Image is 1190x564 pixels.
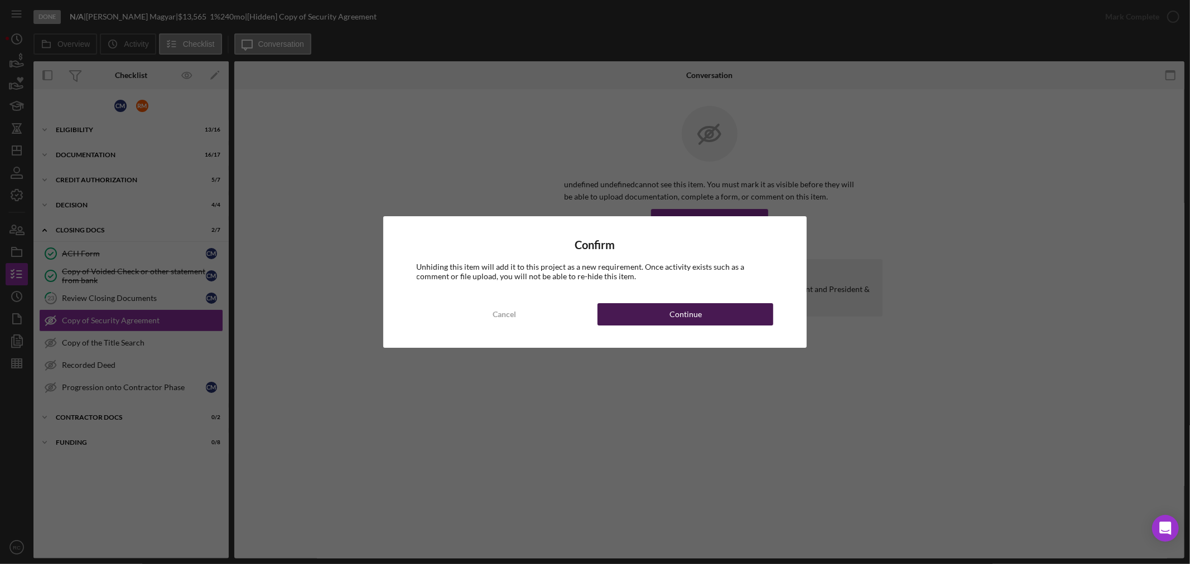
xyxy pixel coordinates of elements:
div: Continue [669,303,702,325]
button: Cancel [417,303,592,325]
h4: Confirm [417,239,774,251]
div: Open Intercom Messenger [1152,515,1179,542]
button: Continue [598,303,773,325]
div: Unhiding this item will add it to this project as a new requirement. Once activity exists such as... [417,262,774,280]
div: Cancel [493,303,516,325]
